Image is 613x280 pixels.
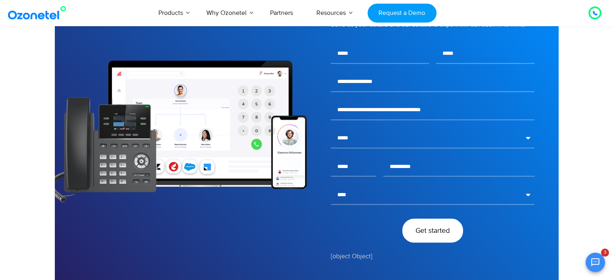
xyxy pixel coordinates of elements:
[586,253,605,272] button: Open chat
[416,227,450,234] span: Get started
[368,4,436,23] a: Request a Demo
[331,248,534,261] div: [object Object]
[402,219,463,243] button: Get started
[601,249,609,257] span: 3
